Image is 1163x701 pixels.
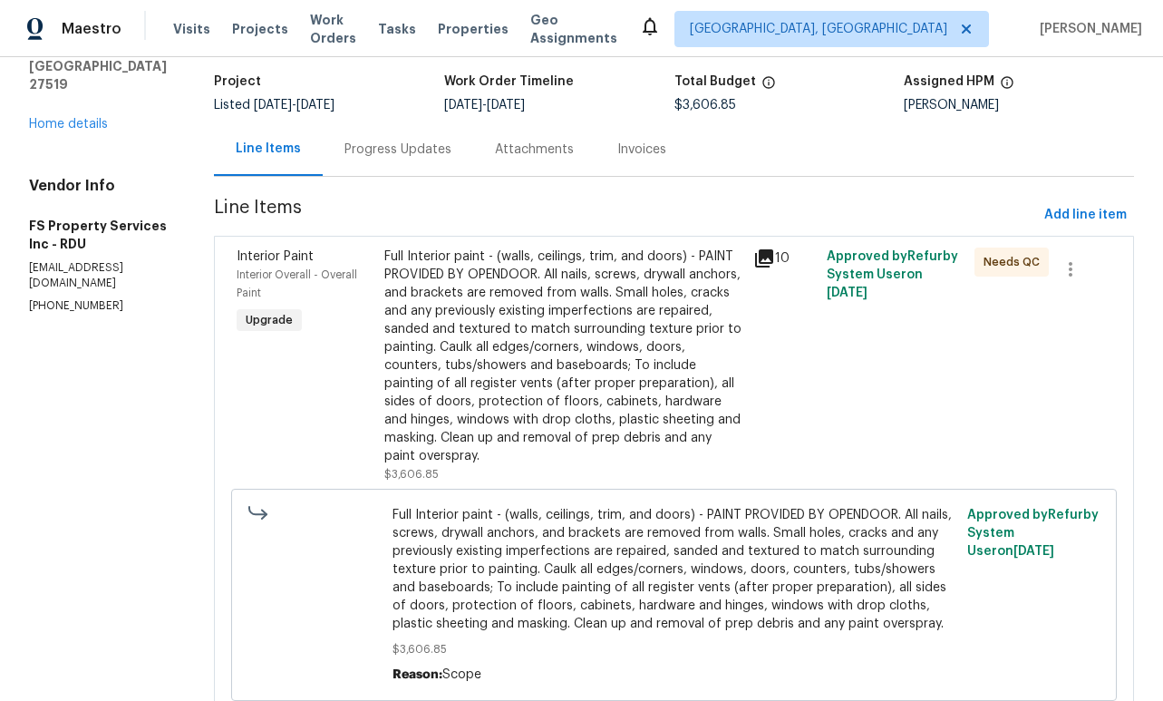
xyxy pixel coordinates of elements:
[1044,204,1127,227] span: Add line item
[29,177,170,195] h4: Vendor Info
[384,248,742,465] div: Full Interior paint - (walls, ceilings, trim, and doors) - PAINT PROVIDED BY OPENDOOR. All nails,...
[29,260,170,291] p: [EMAIL_ADDRESS][DOMAIN_NAME]
[984,253,1047,271] span: Needs QC
[904,99,1134,112] div: [PERSON_NAME]
[296,99,334,112] span: [DATE]
[214,75,261,88] h5: Project
[254,99,292,112] span: [DATE]
[173,20,210,38] span: Visits
[904,75,994,88] h5: Assigned HPM
[378,23,416,35] span: Tasks
[444,75,574,88] h5: Work Order Timeline
[393,668,442,681] span: Reason:
[214,99,334,112] span: Listed
[29,217,170,253] h5: FS Property Services Inc - RDU
[444,99,525,112] span: -
[310,11,356,47] span: Work Orders
[344,141,451,159] div: Progress Updates
[442,668,481,681] span: Scope
[1000,75,1014,99] span: The hpm assigned to this work order.
[674,99,736,112] span: $3,606.85
[617,141,666,159] div: Invoices
[214,199,1037,232] span: Line Items
[674,75,756,88] h5: Total Budget
[393,640,956,658] span: $3,606.85
[827,287,867,299] span: [DATE]
[1037,199,1134,232] button: Add line item
[530,11,617,47] span: Geo Assignments
[967,509,1099,558] span: Approved by Refurby System User on
[29,298,170,314] p: [PHONE_NUMBER]
[393,506,956,633] span: Full Interior paint - (walls, ceilings, trim, and doors) - PAINT PROVIDED BY OPENDOOR. All nails,...
[254,99,334,112] span: -
[487,99,525,112] span: [DATE]
[1013,545,1054,558] span: [DATE]
[761,75,776,99] span: The total cost of line items that have been proposed by Opendoor. This sum includes line items th...
[495,141,574,159] div: Attachments
[62,20,121,38] span: Maestro
[1032,20,1142,38] span: [PERSON_NAME]
[690,20,947,38] span: [GEOGRAPHIC_DATA], [GEOGRAPHIC_DATA]
[232,20,288,38] span: Projects
[438,20,509,38] span: Properties
[29,118,108,131] a: Home details
[753,248,816,269] div: 10
[237,250,314,263] span: Interior Paint
[238,311,300,329] span: Upgrade
[444,99,482,112] span: [DATE]
[29,39,170,93] h5: [GEOGRAPHIC_DATA], [GEOGRAPHIC_DATA] 27519
[827,250,958,299] span: Approved by Refurby System User on
[236,140,301,158] div: Line Items
[237,269,357,298] span: Interior Overall - Overall Paint
[384,469,439,480] span: $3,606.85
